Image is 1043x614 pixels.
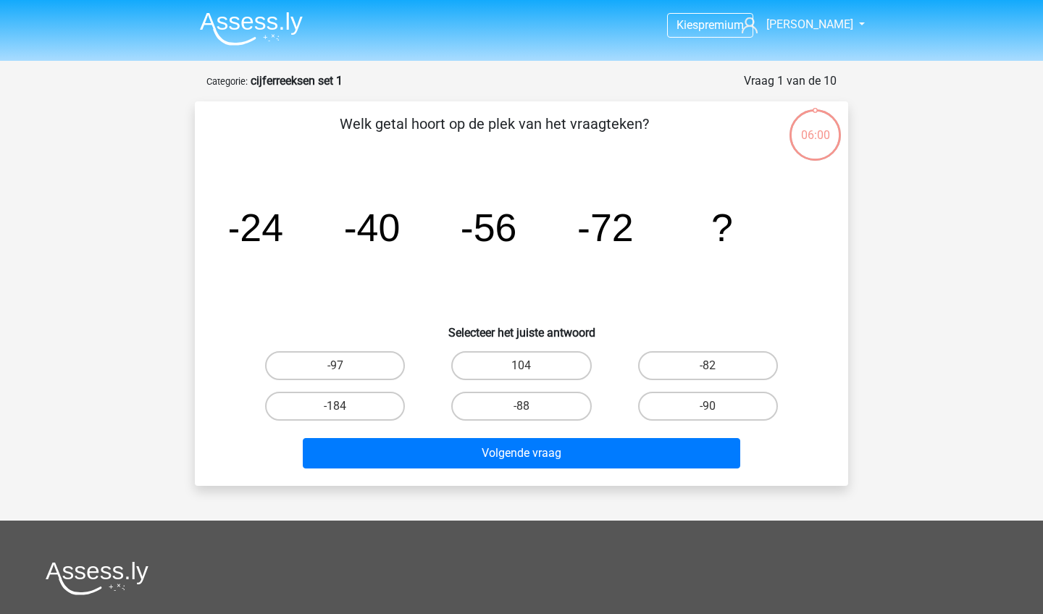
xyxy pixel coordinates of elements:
[736,16,855,33] a: [PERSON_NAME]
[711,206,733,249] tspan: ?
[638,351,778,380] label: -82
[218,113,771,156] p: Welk getal hoort op de plek van het vraagteken?
[638,392,778,421] label: -90
[206,76,248,87] small: Categorie:
[744,72,837,90] div: Vraag 1 van de 10
[677,18,698,32] span: Kies
[303,438,741,468] button: Volgende vraag
[698,18,744,32] span: premium
[227,206,283,249] tspan: -24
[451,392,591,421] label: -88
[461,206,517,249] tspan: -56
[668,15,753,35] a: Kiespremium
[46,561,148,595] img: Assessly logo
[265,351,405,380] label: -97
[788,108,842,144] div: 06:00
[577,206,634,249] tspan: -72
[451,351,591,380] label: 104
[218,314,825,340] h6: Selecteer het juiste antwoord
[251,74,343,88] strong: cijferreeksen set 1
[344,206,401,249] tspan: -40
[200,12,303,46] img: Assessly
[265,392,405,421] label: -184
[766,17,853,31] span: [PERSON_NAME]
